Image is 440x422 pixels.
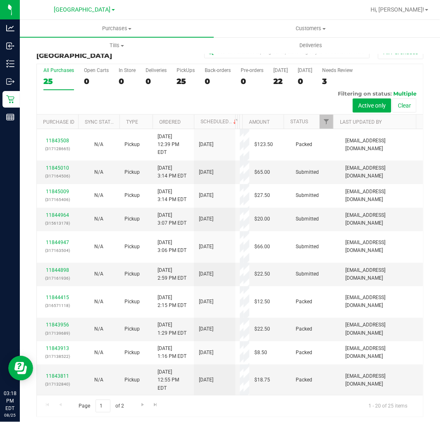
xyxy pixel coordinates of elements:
span: Packed [296,141,312,149]
span: Not Applicable [94,326,103,332]
span: Filtering on status: [338,90,392,97]
span: [DATE] [199,215,213,223]
a: 11843956 [46,322,69,328]
span: Packed [296,325,312,333]
span: [DATE] 3:14 PM EDT [158,164,187,180]
span: $27.50 [254,192,270,199]
button: Active only [353,98,391,113]
div: 25 [177,77,195,86]
span: $123.50 [254,141,273,149]
a: Status [290,119,308,125]
span: Deliveries [288,42,333,49]
span: [DATE] 3:14 PM EDT [158,188,187,204]
a: 11843913 [46,345,69,351]
a: Purchases [20,20,214,37]
span: Submitted [296,243,319,251]
inline-svg: Inbound [6,42,14,50]
a: Go to the next page [136,400,148,411]
p: (317164506) [42,172,73,180]
span: $18.75 [254,376,270,384]
span: $65.00 [254,168,270,176]
a: Customers [214,20,408,37]
span: Customers [214,25,407,32]
button: N/A [94,192,103,199]
a: Sync Status [85,119,117,125]
a: Last Updated By [340,119,382,125]
inline-svg: Retail [6,95,14,103]
span: [DATE] [199,141,213,149]
p: 03:18 PM EDT [4,390,16,412]
div: In Store [119,67,136,73]
button: N/A [94,215,103,223]
span: [DATE] [199,325,213,333]
input: 1 [96,400,110,412]
a: 11843508 [46,138,69,144]
div: All Purchases [43,67,74,73]
inline-svg: Outbound [6,77,14,86]
button: N/A [94,298,103,306]
div: 0 [119,77,136,86]
th: Address [239,115,242,129]
a: Amount [249,119,270,125]
span: Tills [20,42,213,49]
span: Pickup [124,141,140,149]
span: [DATE] 12:39 PM EDT [158,133,189,157]
span: [DATE] [199,376,213,384]
button: N/A [94,325,103,333]
p: (317163504) [42,247,73,254]
a: Tills [20,37,214,54]
h3: Purchase Summary: [36,45,165,59]
div: Back-orders [205,67,231,73]
span: [DATE] 2:59 PM EDT [158,266,187,282]
button: N/A [94,168,103,176]
span: Not Applicable [94,169,103,175]
a: Go to the last page [150,400,162,411]
a: 11843811 [46,373,69,379]
div: Open Carts [84,67,109,73]
span: Not Applicable [94,141,103,147]
span: [DATE] 2:15 PM EDT [158,294,187,309]
button: Clear [392,98,416,113]
span: $22.50 [254,325,270,333]
span: Not Applicable [94,299,103,305]
div: 3 [322,77,353,86]
span: Pickup [124,298,140,306]
div: 0 [241,77,263,86]
a: 11844415 [46,295,69,300]
span: Not Applicable [94,192,103,198]
span: Pickup [124,270,140,278]
div: 0 [146,77,167,86]
span: Pickup [124,349,140,357]
span: $66.00 [254,243,270,251]
span: [DATE] [199,192,213,199]
a: Scheduled [201,119,238,125]
div: PickUps [177,67,195,73]
span: 1 - 20 of 25 items [362,400,414,412]
div: 0 [84,77,109,86]
span: [DATE] [199,168,213,176]
a: Ordered [159,119,181,125]
span: [EMAIL_ADDRESS][DOMAIN_NAME] [345,188,418,204]
span: Hi, [PERSON_NAME]! [371,6,424,13]
p: (315613178) [42,219,73,227]
span: [GEOGRAPHIC_DATA] [54,6,111,13]
span: [EMAIL_ADDRESS][DOMAIN_NAME] [345,345,418,360]
a: 11845009 [46,189,69,194]
span: Packed [296,349,312,357]
button: N/A [94,349,103,357]
span: $20.00 [254,215,270,223]
span: [DATE] [199,270,213,278]
span: Pickup [124,243,140,251]
span: [EMAIL_ADDRESS][DOMAIN_NAME] [345,294,418,309]
span: Not Applicable [94,271,103,277]
span: $8.50 [254,349,267,357]
span: Pickup [124,192,140,199]
span: [EMAIL_ADDRESS][DOMAIN_NAME] [345,211,418,227]
p: (317132840) [42,380,73,388]
span: Packed [296,298,312,306]
span: [DATE] [199,349,213,357]
span: [EMAIL_ADDRESS][DOMAIN_NAME] [345,321,418,337]
span: [EMAIL_ADDRESS][DOMAIN_NAME] [345,372,418,388]
span: Not Applicable [94,216,103,222]
span: Multiple [393,90,416,97]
